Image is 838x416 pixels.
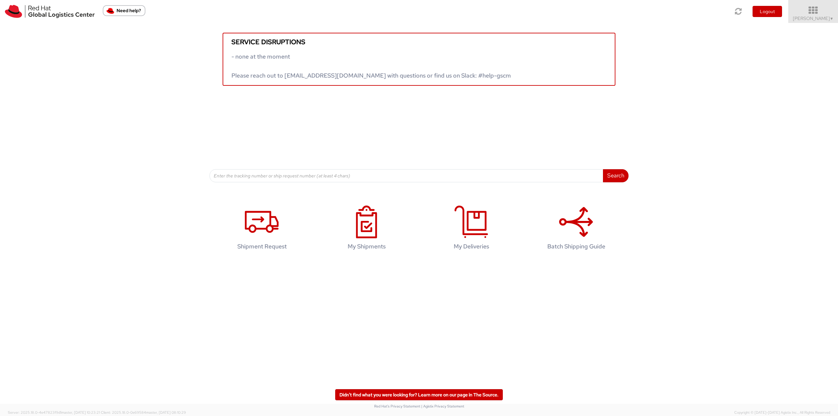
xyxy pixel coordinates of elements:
[231,38,607,45] h5: Service disruptions
[213,199,311,260] a: Shipment Request
[335,389,503,400] a: Didn't find what you were looking for? Learn more on our page in The Source.
[793,15,834,21] span: [PERSON_NAME]
[603,169,628,182] button: Search
[209,169,603,182] input: Enter the tracking number or ship request number (at least 4 chars)
[422,199,520,260] a: My Deliveries
[830,16,834,21] span: ▼
[429,243,514,250] h4: My Deliveries
[324,243,409,250] h4: My Shipments
[103,5,145,16] button: Need help?
[527,199,625,260] a: Batch Shipping Guide
[146,410,186,415] span: master, [DATE] 08:10:29
[101,410,186,415] span: Client: 2025.18.0-0e69584
[753,6,782,17] button: Logout
[61,410,100,415] span: master, [DATE] 10:23:21
[374,404,420,408] a: Red Hat's Privacy Statement
[734,410,830,415] span: Copyright © [DATE]-[DATE] Agistix Inc., All Rights Reserved
[534,243,618,250] h4: Batch Shipping Guide
[318,199,416,260] a: My Shipments
[8,410,100,415] span: Server: 2025.18.0-4e47823f9d1
[223,33,615,86] a: Service disruptions - none at the moment Please reach out to [EMAIL_ADDRESS][DOMAIN_NAME] with qu...
[220,243,304,250] h4: Shipment Request
[421,404,464,408] a: | Agistix Privacy Statement
[231,53,511,79] span: - none at the moment Please reach out to [EMAIL_ADDRESS][DOMAIN_NAME] with questions or find us o...
[5,5,95,18] img: rh-logistics-00dfa346123c4ec078e1.svg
